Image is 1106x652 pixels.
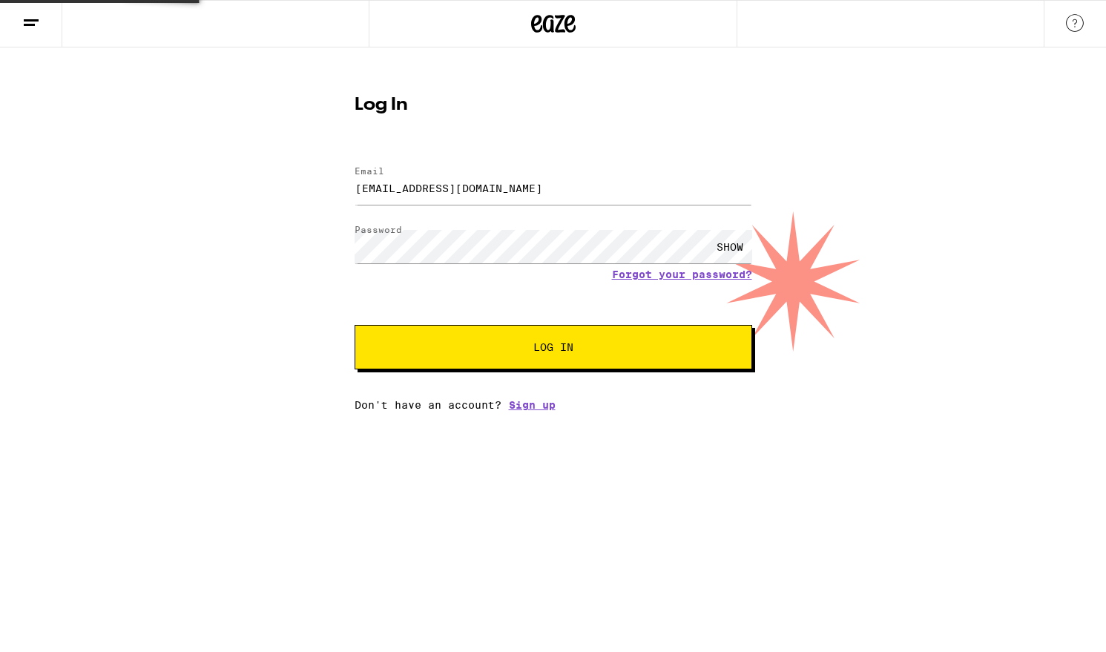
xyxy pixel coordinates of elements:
label: Password [355,225,402,234]
span: Log In [533,342,573,352]
div: SHOW [708,230,752,263]
a: Forgot your password? [612,269,752,280]
button: Log In [355,325,752,369]
span: Hi. Need any help? [9,10,107,22]
label: Email [355,166,384,176]
div: Don't have an account? [355,399,752,411]
h1: Log In [355,96,752,114]
a: Sign up [509,399,556,411]
input: Email [355,171,752,205]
